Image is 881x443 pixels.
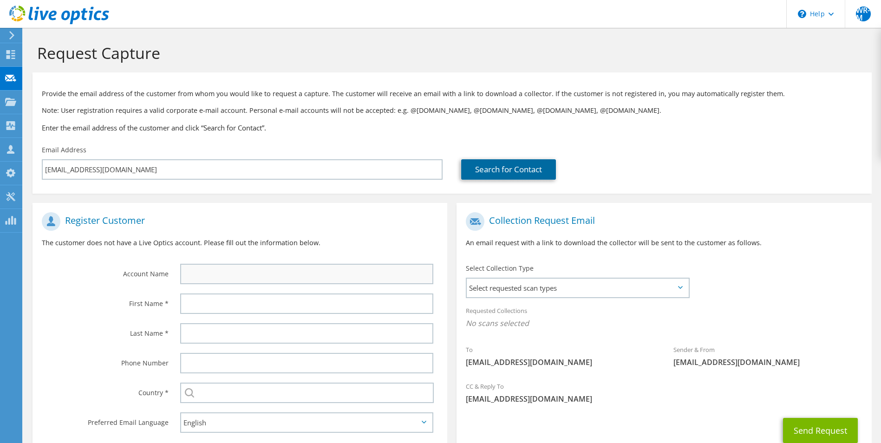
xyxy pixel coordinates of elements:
p: Provide the email address of the customer from whom you would like to request a capture. The cust... [42,89,862,99]
div: Requested Collections [457,301,871,335]
span: [EMAIL_ADDRESS][DOMAIN_NAME] [466,394,862,404]
label: First Name * [42,293,169,308]
div: Sender & From [664,340,872,372]
button: Send Request [783,418,858,443]
span: [EMAIL_ADDRESS][DOMAIN_NAME] [466,357,655,367]
div: To [457,340,664,372]
span: [EMAIL_ADDRESS][DOMAIN_NAME] [673,357,862,367]
label: Preferred Email Language [42,412,169,427]
h3: Enter the email address of the customer and click “Search for Contact”. [42,123,862,133]
p: An email request with a link to download the collector will be sent to the customer as follows. [466,238,862,248]
label: Account Name [42,264,169,279]
label: Email Address [42,145,86,155]
span: No scans selected [466,318,862,328]
p: Note: User registration requires a valid corporate e-mail account. Personal e-mail accounts will ... [42,105,862,116]
label: Country * [42,383,169,397]
h1: Request Capture [37,43,862,63]
h1: Register Customer [42,212,433,231]
span: Select requested scan types [467,279,688,297]
label: Last Name * [42,323,169,338]
a: Search for Contact [461,159,556,180]
span: WR-M [856,7,871,21]
p: The customer does not have a Live Optics account. Please fill out the information below. [42,238,438,248]
svg: \n [798,10,806,18]
div: CC & Reply To [457,377,871,409]
h1: Collection Request Email [466,212,857,231]
label: Phone Number [42,353,169,368]
label: Select Collection Type [466,264,534,273]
